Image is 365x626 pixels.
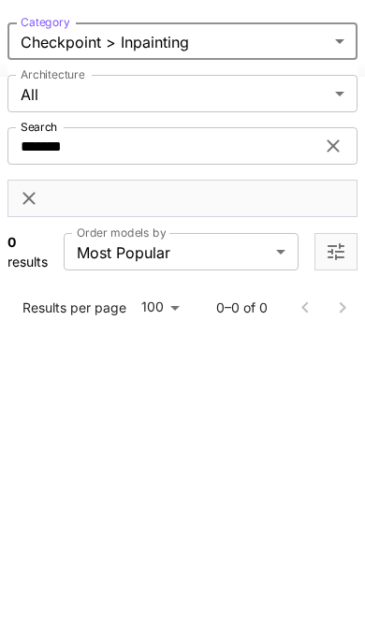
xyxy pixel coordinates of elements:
[77,225,166,240] label: Order models by
[21,66,84,82] label: Architecture
[18,187,40,211] button: Clear filters (1)
[21,119,57,135] label: Search
[77,241,268,264] span: Most Popular
[134,294,186,321] div: 100
[7,254,48,269] span: results
[216,298,268,317] p: 0–0 of 0
[21,31,328,53] span: Checkpoint > Inpainting
[7,234,16,250] span: 0
[21,14,70,30] label: Category
[325,240,347,264] button: Open more filters
[22,298,126,317] p: Results per page
[21,83,328,106] span: All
